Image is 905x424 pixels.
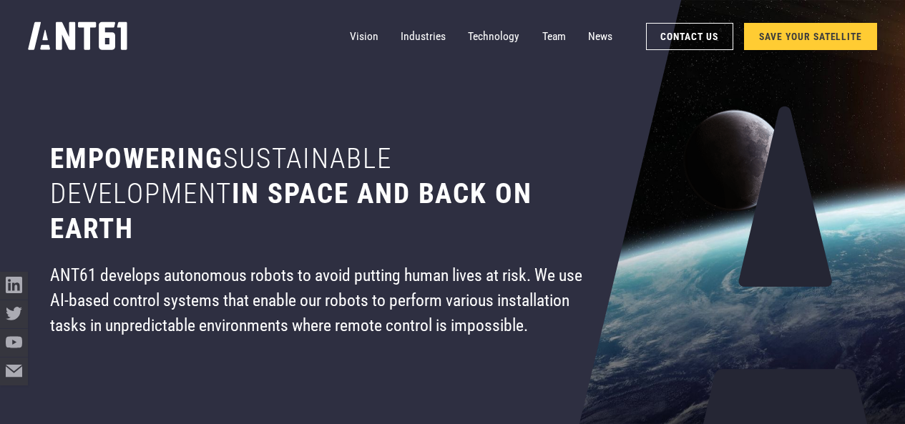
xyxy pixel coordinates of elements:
[542,22,566,50] a: Team
[350,22,378,50] a: Vision
[588,22,612,50] a: News
[50,263,590,339] div: ANT61 develops autonomous robots to avoid putting human lives at risk. We use AI-based control sy...
[401,22,446,50] a: Industries
[50,142,590,247] h1: Empowering in space and back on earth
[50,142,392,210] span: sustainable development
[28,18,127,55] a: home
[468,22,519,50] a: Technology
[744,23,877,50] a: SAVE YOUR SATELLITE
[646,23,733,50] a: Contact Us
